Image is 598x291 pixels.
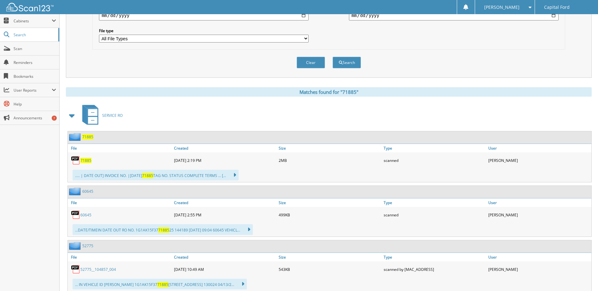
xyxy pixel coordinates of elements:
img: PDF.png [71,156,80,165]
a: User [487,144,591,152]
a: Created [172,253,277,261]
label: File type [99,28,309,33]
div: scanned [382,208,487,221]
input: start [99,10,309,20]
input: end [349,10,559,20]
a: Type [382,144,487,152]
a: User [487,198,591,207]
a: 60645 [82,189,93,194]
span: User Reports [14,88,52,93]
img: folder2.png [69,187,82,195]
span: Bookmarks [14,74,56,79]
div: [PERSON_NAME] [487,208,591,221]
div: Matches found for "71885" [66,87,592,97]
div: [DATE] 2:55 PM [172,208,277,221]
span: Capital Ford [544,5,570,9]
span: 71885 [157,282,168,287]
a: File [68,253,172,261]
a: Size [277,198,382,207]
span: Help [14,101,56,107]
span: Cabinets [14,18,52,24]
a: 71885 [80,158,91,163]
div: 2MB [277,154,382,167]
img: folder2.png [69,242,82,250]
div: [PERSON_NAME] [487,154,591,167]
div: 7 [52,116,57,121]
a: Created [172,198,277,207]
div: 543KB [277,263,382,276]
span: 71885 [158,227,169,233]
span: SERVICE RO [102,113,123,118]
img: scan123-logo-white.svg [6,3,54,11]
div: ... IN VEHICLE ID [PERSON_NAME] 1G1AK15F37 [STREET_ADDRESS] 130024 04/13/2... [73,279,247,289]
span: [PERSON_NAME] [484,5,520,9]
span: Search [14,32,55,37]
button: Search [333,57,361,68]
a: Type [382,253,487,261]
a: File [68,198,172,207]
span: Reminders [14,60,56,65]
div: [PERSON_NAME] [487,263,591,276]
div: ...DATE/TIMEIN DATE OUT RO NO. 1G1AK15F37 25 144189 [DATE] 09:04 60645 VEHICL... [73,224,253,235]
a: 60645 [80,212,91,218]
div: scanned [382,154,487,167]
div: [DATE] 10:49 AM [172,263,277,276]
span: 71885 [142,173,153,178]
div: 499KB [277,208,382,221]
img: PDF.png [71,265,80,274]
img: folder2.png [69,133,82,141]
a: 71885 [82,134,93,140]
iframe: Chat Widget [566,261,598,291]
div: ..... | DATE OUT] INVOICE NO. |[DATE] TAG NO. STATUS COMPLETE TERMS ... [... [73,170,239,180]
a: Created [172,144,277,152]
a: SERVICE RO [78,103,123,128]
a: File [68,144,172,152]
a: User [487,253,591,261]
span: Announcements [14,115,56,121]
a: Type [382,198,487,207]
a: 52775 [82,243,93,248]
button: Clear [297,57,325,68]
a: Size [277,144,382,152]
a: 52775__104857_004 [80,267,116,272]
img: PDF.png [71,210,80,220]
div: scanned by [MAC_ADDRESS] [382,263,487,276]
span: Scan [14,46,56,51]
a: Size [277,253,382,261]
div: [DATE] 2:19 PM [172,154,277,167]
